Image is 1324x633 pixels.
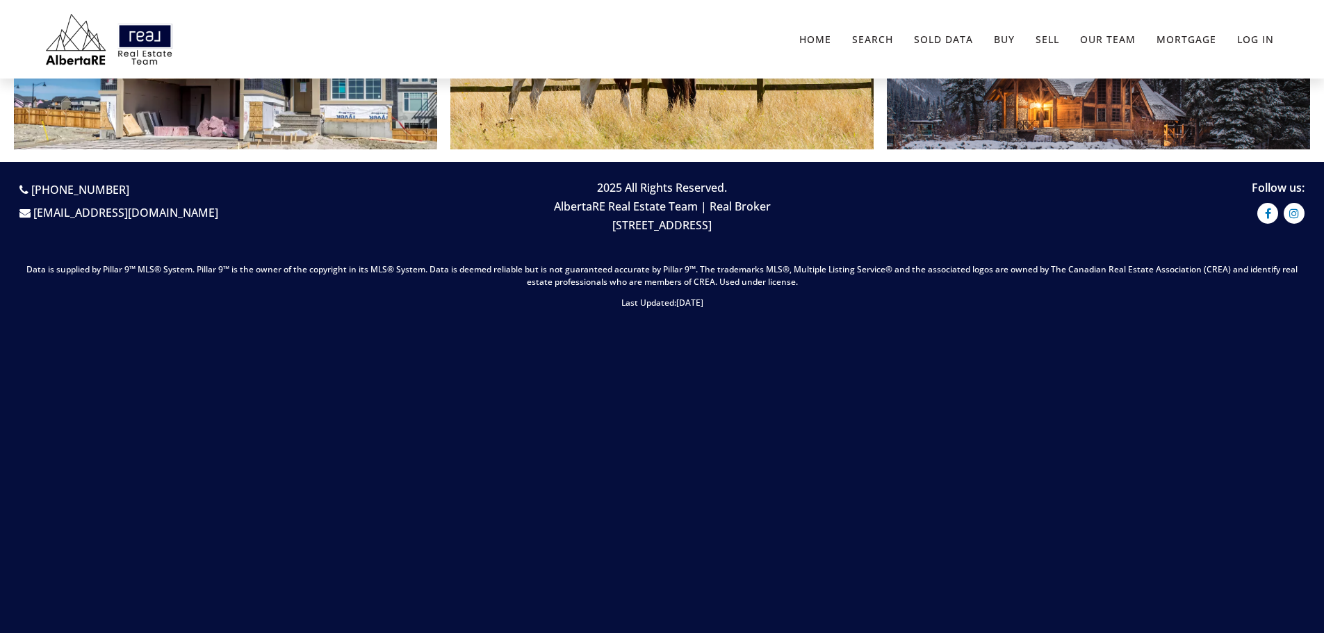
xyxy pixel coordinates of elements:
[454,320,871,633] iframe: [PERSON_NAME] and the AlbertaRE Calgary Real Estate Team at Real Broker best Realtors in [GEOGRAP...
[676,297,703,309] span: [DATE]
[31,182,129,197] a: [PHONE_NUMBER]
[1080,33,1136,46] a: Our Team
[994,33,1015,46] a: Buy
[33,205,218,220] a: [EMAIL_ADDRESS][DOMAIN_NAME]
[343,179,981,236] p: 2025 All Rights Reserved. AlbertaRE Real Estate Team | Real Broker
[799,33,831,46] a: Home
[1036,33,1059,46] a: Sell
[1237,33,1274,46] a: Log In
[14,297,1310,309] p: Last Updated:
[612,217,712,233] span: [STREET_ADDRESS]
[1157,33,1216,46] a: Mortgage
[40,10,179,68] img: AlbertaRE Real Estate Team | Real Broker
[852,33,893,46] a: Search
[527,263,1298,288] span: Real Estate Association (CREA) and identify real estate professionals who are members of CREA. Us...
[914,33,973,46] a: Sold Data
[26,263,1106,275] span: Data is supplied by Pillar 9™ MLS® System. Pillar 9™ is the owner of the copyright in its MLS® Sy...
[1252,180,1305,195] span: Follow us:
